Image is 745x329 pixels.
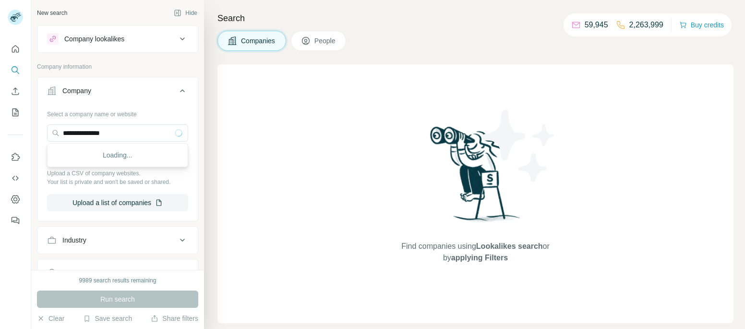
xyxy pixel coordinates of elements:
div: 9989 search results remaining [79,276,156,285]
div: Loading... [49,146,186,165]
button: My lists [8,104,23,121]
span: Lookalikes search [476,242,543,250]
p: Upload a CSV of company websites. [47,169,188,178]
div: Company lookalikes [64,34,124,44]
button: Quick start [8,40,23,58]
button: Company [37,79,198,106]
h4: Search [217,12,733,25]
span: applying Filters [451,254,508,262]
span: Companies [241,36,276,46]
p: 59,945 [585,19,608,31]
div: New search [37,9,67,17]
button: Dashboard [8,191,23,208]
button: Enrich CSV [8,83,23,100]
button: Hide [167,6,204,20]
button: HQ location [37,261,198,284]
button: Share filters [151,314,198,323]
span: Find companies using or by [398,241,552,264]
span: People [314,36,336,46]
button: Search [8,61,23,79]
button: Use Surfe on LinkedIn [8,148,23,166]
button: Company lookalikes [37,27,198,50]
button: Industry [37,229,198,252]
div: Select a company name or website [47,106,188,119]
button: Buy credits [679,18,724,32]
p: Your list is private and won't be saved or shared. [47,178,188,186]
img: Surfe Illustration - Stars [476,103,562,189]
button: Use Surfe API [8,170,23,187]
p: 2,263,999 [629,19,663,31]
p: Company information [37,62,198,71]
button: Save search [83,314,132,323]
div: HQ location [62,268,97,278]
button: Clear [37,314,64,323]
button: Feedback [8,212,23,229]
div: Company [62,86,91,96]
img: Surfe Illustration - Woman searching with binoculars [426,124,526,231]
button: Upload a list of companies [47,194,188,211]
div: Industry [62,235,86,245]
